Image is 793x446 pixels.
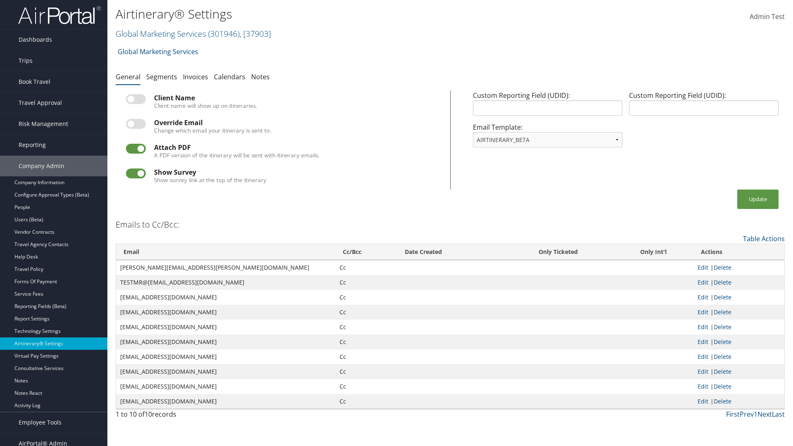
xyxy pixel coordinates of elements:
[335,379,397,394] td: Cc
[772,410,785,419] a: Last
[698,308,708,316] a: Edit
[693,364,784,379] td: |
[118,43,198,60] a: Global Marketing Services
[740,410,754,419] a: Prev
[335,349,397,364] td: Cc
[470,90,626,122] div: Custom Reporting Field (UDID):
[116,275,335,290] td: TESTMR@[EMAIL_ADDRESS][DOMAIN_NAME]
[19,50,33,71] span: Trips
[116,28,271,39] a: Global Marketing Services
[698,382,708,390] a: Edit
[19,135,46,155] span: Reporting
[613,244,693,260] th: Only Int'l: activate to sort column ascending
[116,290,335,305] td: [EMAIL_ADDRESS][DOMAIN_NAME]
[714,308,731,316] a: Delete
[714,338,731,346] a: Delete
[714,353,731,361] a: Delete
[19,156,64,176] span: Company Admin
[154,168,440,176] div: Show Survey
[693,290,784,305] td: |
[335,290,397,305] td: Cc
[626,90,782,122] div: Custom Reporting Field (UDID):
[19,114,68,134] span: Risk Management
[145,410,152,419] span: 10
[698,293,708,301] a: Edit
[335,305,397,320] td: Cc
[116,72,140,81] a: General
[698,338,708,346] a: Edit
[470,122,626,154] div: Email Template:
[335,394,397,409] td: Cc
[19,412,62,433] span: Employee Tools
[743,234,785,243] a: Table Actions
[698,263,708,271] a: Edit
[154,151,320,159] label: A PDF version of the itinerary will be sent with itinerary emails.
[116,394,335,409] td: [EMAIL_ADDRESS][DOMAIN_NAME]
[116,219,180,230] h3: Emails to Cc/Bcc:
[183,72,208,81] a: Invoices
[693,349,784,364] td: |
[335,260,397,275] td: Cc
[335,244,397,260] th: Cc/Bcc: activate to sort column ascending
[154,176,266,184] label: Show survey link at the top of the itinerary
[714,263,731,271] a: Delete
[714,382,731,390] a: Delete
[335,364,397,379] td: Cc
[116,260,335,275] td: [PERSON_NAME][EMAIL_ADDRESS][PERSON_NAME][DOMAIN_NAME]
[693,320,784,334] td: |
[19,71,50,92] span: Book Travel
[116,379,335,394] td: [EMAIL_ADDRESS][DOMAIN_NAME]
[116,320,335,334] td: [EMAIL_ADDRESS][DOMAIN_NAME]
[750,4,785,30] a: Admin Test
[154,126,271,135] label: Change which email your itinerary is sent to.
[116,364,335,379] td: [EMAIL_ADDRESS][DOMAIN_NAME]
[214,72,245,81] a: Calendars
[154,102,257,110] label: Client name will show up on itineraries.
[714,397,731,405] a: Delete
[335,275,397,290] td: Cc
[698,278,708,286] a: Edit
[19,29,52,50] span: Dashboards
[335,334,397,349] td: Cc
[714,323,731,331] a: Delete
[116,244,335,260] th: Email: activate to sort column ascending
[693,275,784,290] td: |
[116,5,562,23] h1: Airtinerary® Settings
[154,144,440,151] div: Attach PDF
[19,93,62,113] span: Travel Approval
[693,394,784,409] td: |
[693,260,784,275] td: |
[18,5,101,25] img: airportal-logo.png
[714,278,731,286] a: Delete
[750,12,785,21] span: Admin Test
[693,305,784,320] td: |
[251,72,270,81] a: Notes
[240,28,271,39] span: , [ 37903 ]
[714,368,731,375] a: Delete
[737,190,779,209] button: Update
[116,349,335,364] td: [EMAIL_ADDRESS][DOMAIN_NAME]
[116,305,335,320] td: [EMAIL_ADDRESS][DOMAIN_NAME]
[698,368,708,375] a: Edit
[698,353,708,361] a: Edit
[116,409,278,423] div: 1 to 10 of records
[714,293,731,301] a: Delete
[335,320,397,334] td: Cc
[693,379,784,394] td: |
[146,72,177,81] a: Segments
[757,410,772,419] a: Next
[693,244,784,260] th: Actions
[698,397,708,405] a: Edit
[208,28,240,39] span: ( 301946 )
[754,410,757,419] a: 1
[693,334,784,349] td: |
[503,244,613,260] th: Only Ticketed: activate to sort column ascending
[154,119,440,126] div: Override Email
[726,410,740,419] a: First
[154,94,440,102] div: Client Name
[116,334,335,349] td: [EMAIL_ADDRESS][DOMAIN_NAME]
[397,244,503,260] th: Date Created: activate to sort column ascending
[698,323,708,331] a: Edit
